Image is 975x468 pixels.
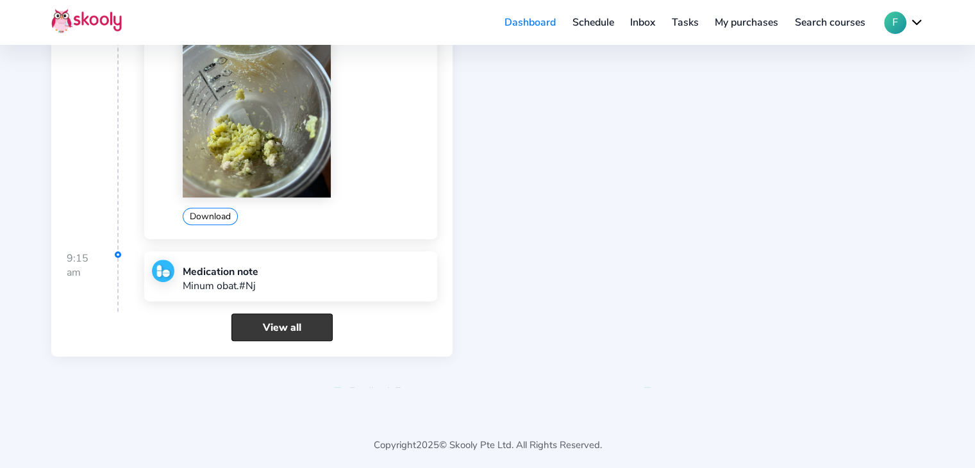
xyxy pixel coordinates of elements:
[183,208,238,225] button: Download
[183,265,258,279] div: Medication note
[663,12,707,33] a: Tasks
[51,8,122,33] img: Skooly
[67,251,119,312] div: 9:15
[787,12,874,33] a: Search courses
[152,260,174,282] img: medicine.jpg
[67,265,117,280] div: am
[231,313,333,341] a: View all
[706,12,787,33] a: My purchases
[416,439,439,451] span: 2025
[496,12,564,33] a: Dashboard
[564,12,622,33] a: Schedule
[183,279,258,293] p: Minum obat.#Nj
[622,12,663,33] a: Inbox
[884,12,924,34] button: Fchevron down outline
